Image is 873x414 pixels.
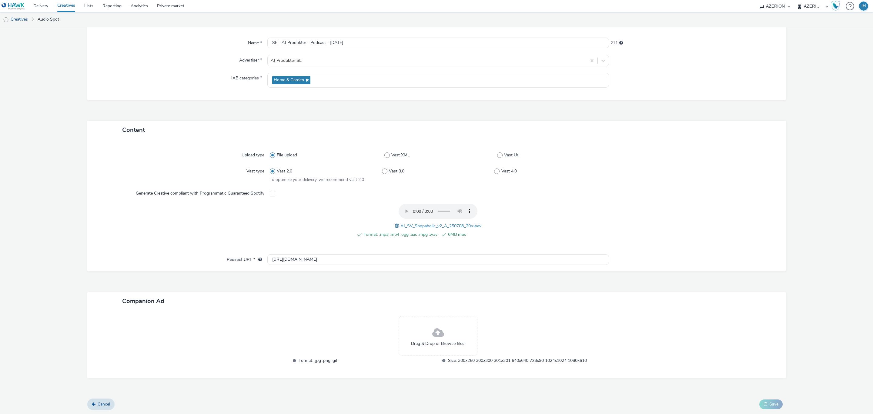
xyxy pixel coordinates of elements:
[98,401,110,407] span: Cancel
[35,12,62,27] a: Audio Spot
[87,399,115,410] a: Cancel
[274,78,304,83] span: Home & Garden
[769,401,778,407] span: Save
[861,2,866,11] div: IH
[122,297,164,305] span: Companion Ad
[270,177,364,182] span: To optimize your delivery, we recommend vast 2.0
[400,223,481,229] span: AJ_SV_Shopaholic_v2_A_250708_20s.wav
[3,17,9,23] img: audio
[122,126,145,134] span: Content
[246,38,264,46] label: Name *
[239,150,267,158] label: Upload type
[389,168,404,174] span: Vast 3.0
[133,188,267,196] label: Generate Creative compliant with Programmatic Guaranteed Spotify
[229,73,264,81] label: IAB categories *
[448,231,522,238] span: 6MB max
[2,2,25,10] img: undefined Logo
[391,152,410,158] span: Vast XML
[237,55,264,63] label: Advertiser *
[831,1,840,11] img: Hawk Academy
[610,40,618,46] span: 211
[267,254,609,265] input: url...
[504,152,519,158] span: Vast Url
[255,257,262,263] div: URL will be used as a validation URL with some SSPs and it will be the redirection URL of your cr...
[501,168,517,174] span: Vast 4.0
[759,399,783,409] button: Save
[411,341,465,347] span: Drag & Drop or Browse files.
[299,357,437,364] span: Format: .jpg .png .gif
[448,357,587,364] span: Size: 300x250 300x300 301x301 640x640 728x90 1024x1024 1080x610
[277,152,297,158] span: File upload
[277,168,292,174] span: Vast 2.0
[831,1,843,11] a: Hawk Academy
[224,254,264,263] label: Redirect URL *
[363,231,437,238] span: Format: .mp3 .mp4 .ogg .aac .mpg .wav
[619,40,623,46] div: Maximum 255 characters
[244,166,267,174] label: Vast type
[267,38,609,48] input: Name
